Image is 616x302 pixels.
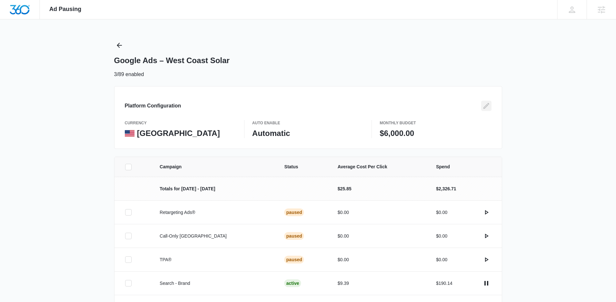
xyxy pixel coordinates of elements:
button: Edit [481,101,492,111]
p: $0.00 [338,233,420,240]
p: $2,326.71 [436,185,456,192]
p: currency [125,120,236,126]
p: $190.14 [436,280,452,287]
div: Active [284,279,301,287]
p: Monthly Budget [380,120,491,126]
button: actions.activate [481,254,492,265]
p: Auto Enable [252,120,364,126]
span: Status [284,163,322,170]
div: Paused [284,208,304,216]
button: Back [114,40,124,50]
p: Call-Only [GEOGRAPHIC_DATA] [160,233,269,240]
button: actions.activate [481,207,492,218]
span: Average Cost Per Click [338,163,420,170]
p: $0.00 [436,233,447,240]
img: United States [125,130,135,137]
p: [GEOGRAPHIC_DATA] [137,129,220,138]
p: TPA® [160,256,269,263]
p: $6,000.00 [380,129,491,138]
p: $9.39 [338,280,420,287]
span: Spend [436,163,491,170]
p: $0.00 [436,209,447,216]
button: actions.pause [481,278,492,288]
p: $0.00 [338,256,420,263]
p: 3/89 enabled [114,71,144,78]
span: Ad Pausing [49,6,81,13]
div: Paused [284,232,304,240]
button: actions.activate [481,231,492,241]
h3: Platform Configuration [125,102,181,110]
div: Paused [284,256,304,263]
p: $0.00 [436,256,447,263]
p: Retargeting Ads® [160,209,269,216]
p: Automatic [252,129,364,138]
p: Search - Brand [160,280,269,287]
p: Totals for [DATE] - [DATE] [160,185,269,192]
p: $0.00 [338,209,420,216]
span: Campaign [160,163,269,170]
h1: Google Ads – West Coast Solar [114,56,230,65]
p: $25.85 [338,185,420,192]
